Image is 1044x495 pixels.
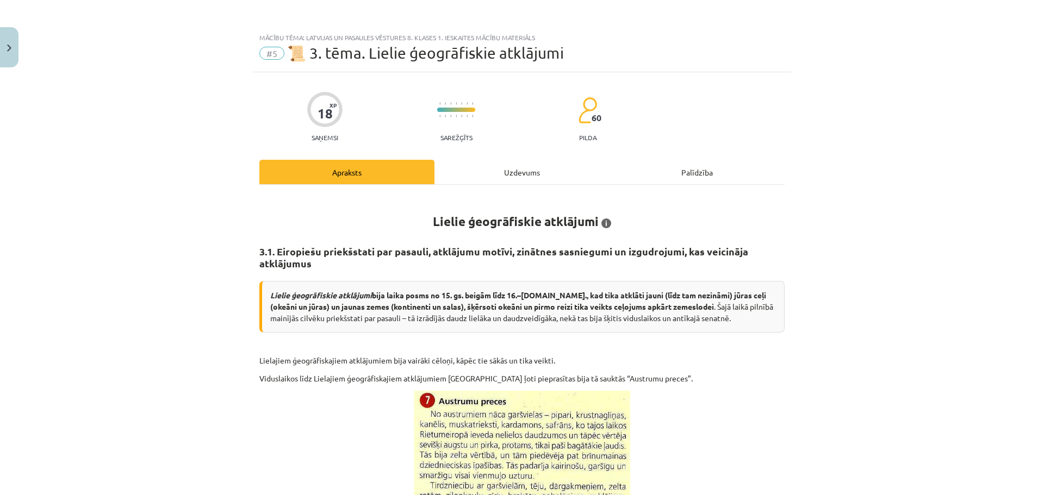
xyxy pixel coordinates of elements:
[434,160,610,184] div: Uzdevums
[439,102,440,105] img: icon-short-line-57e1e144782c952c97e751825c79c345078a6d821885a25fce030b3d8c18986b.svg
[259,281,785,333] div: . Šajā laikā pilnībā mainījās cilvēku priekšstati par pasauli – tā izrādījās daudz lielāka un dau...
[439,115,440,117] img: icon-short-line-57e1e144782c952c97e751825c79c345078a6d821885a25fce030b3d8c18986b.svg
[445,102,446,105] img: icon-short-line-57e1e144782c952c97e751825c79c345078a6d821885a25fce030b3d8c18986b.svg
[579,134,596,141] p: pilda
[601,218,611,228] span: i
[461,115,462,117] img: icon-short-line-57e1e144782c952c97e751825c79c345078a6d821885a25fce030b3d8c18986b.svg
[307,134,343,141] p: Saņemsi
[259,245,748,270] strong: 3.1. Eiropiešu priekšstati par pasauli, atklājumu motīvi, zinātnes sasniegumi un izgudrojumi, kas...
[259,47,284,60] span: #5
[467,102,468,105] img: icon-short-line-57e1e144782c952c97e751825c79c345078a6d821885a25fce030b3d8c18986b.svg
[450,102,451,105] img: icon-short-line-57e1e144782c952c97e751825c79c345078a6d821885a25fce030b3d8c18986b.svg
[318,106,333,121] div: 18
[270,290,766,311] strong: bija laika posms no 15. gs. beigām līdz 16.–[DOMAIN_NAME]., kad tika atklāti jauni (līdz tam nezi...
[259,373,785,384] p: Viduslaikos līdz Lielajiem ģeogrāfiskajiem atklājumiem [GEOGRAPHIC_DATA] ļoti pieprasītas bija tā...
[456,102,457,105] img: icon-short-line-57e1e144782c952c97e751825c79c345078a6d821885a25fce030b3d8c18986b.svg
[445,115,446,117] img: icon-short-line-57e1e144782c952c97e751825c79c345078a6d821885a25fce030b3d8c18986b.svg
[461,102,462,105] img: icon-short-line-57e1e144782c952c97e751825c79c345078a6d821885a25fce030b3d8c18986b.svg
[433,214,599,229] strong: Lielie ģeogrāfiskie atklājumi
[287,44,564,62] span: 📜 3. tēma. Lielie ģeogrāfiskie atklājumi
[592,113,601,123] span: 60
[467,115,468,117] img: icon-short-line-57e1e144782c952c97e751825c79c345078a6d821885a25fce030b3d8c18986b.svg
[259,160,434,184] div: Apraksts
[440,134,473,141] p: Sarežģīts
[472,115,473,117] img: icon-short-line-57e1e144782c952c97e751825c79c345078a6d821885a25fce030b3d8c18986b.svg
[270,290,372,300] em: Lielie ģeogrāfiskie atklājumi
[259,34,785,41] div: Mācību tēma: Latvijas un pasaules vēstures 8. klases 1. ieskaites mācību materiāls
[610,160,785,184] div: Palīdzība
[330,102,337,108] span: XP
[259,343,785,366] p: Lielajiem ģeogrāfiskajiem atklājumiem bija vairāki cēloņi, kāpēc tie sākās un tika veikti.
[578,97,597,124] img: students-c634bb4e5e11cddfef0936a35e636f08e4e9abd3cc4e673bd6f9a4125e45ecb1.svg
[472,102,473,105] img: icon-short-line-57e1e144782c952c97e751825c79c345078a6d821885a25fce030b3d8c18986b.svg
[450,115,451,117] img: icon-short-line-57e1e144782c952c97e751825c79c345078a6d821885a25fce030b3d8c18986b.svg
[456,115,457,117] img: icon-short-line-57e1e144782c952c97e751825c79c345078a6d821885a25fce030b3d8c18986b.svg
[7,45,11,52] img: icon-close-lesson-0947bae3869378f0d4975bcd49f059093ad1ed9edebbc8119c70593378902aed.svg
